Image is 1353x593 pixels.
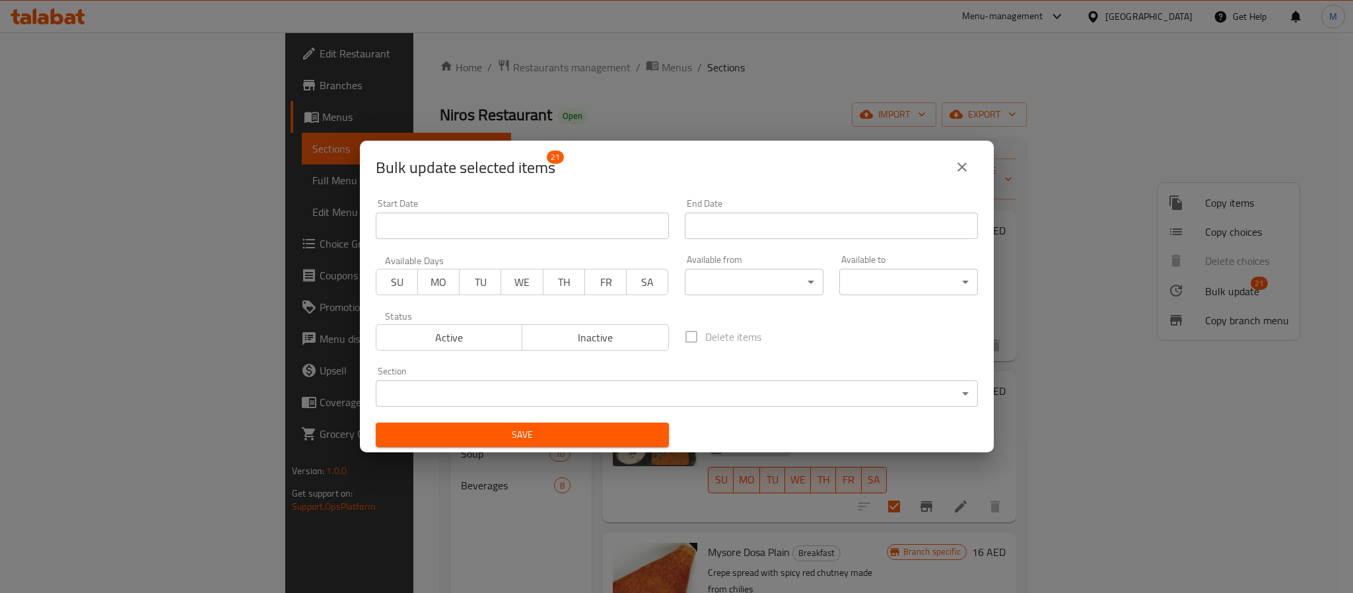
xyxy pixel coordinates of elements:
[946,151,978,183] button: close
[705,329,761,345] span: Delete items
[417,269,460,295] button: MO
[501,269,543,295] button: WE
[839,269,978,295] div: ​
[386,427,658,443] span: Save
[590,273,621,292] span: FR
[459,269,501,295] button: TU
[522,324,669,351] button: Inactive
[632,273,663,292] span: SA
[376,380,978,407] div: ​
[382,328,518,347] span: Active
[549,273,580,292] span: TH
[626,269,668,295] button: SA
[465,273,496,292] span: TU
[376,269,418,295] button: SU
[376,423,669,447] button: Save
[423,273,454,292] span: MO
[376,324,523,351] button: Active
[376,157,555,178] span: Selected items count
[547,151,564,164] span: 21
[584,269,627,295] button: FR
[685,269,823,295] div: ​
[528,328,664,347] span: Inactive
[382,273,413,292] span: SU
[543,269,585,295] button: TH
[506,273,538,292] span: WE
